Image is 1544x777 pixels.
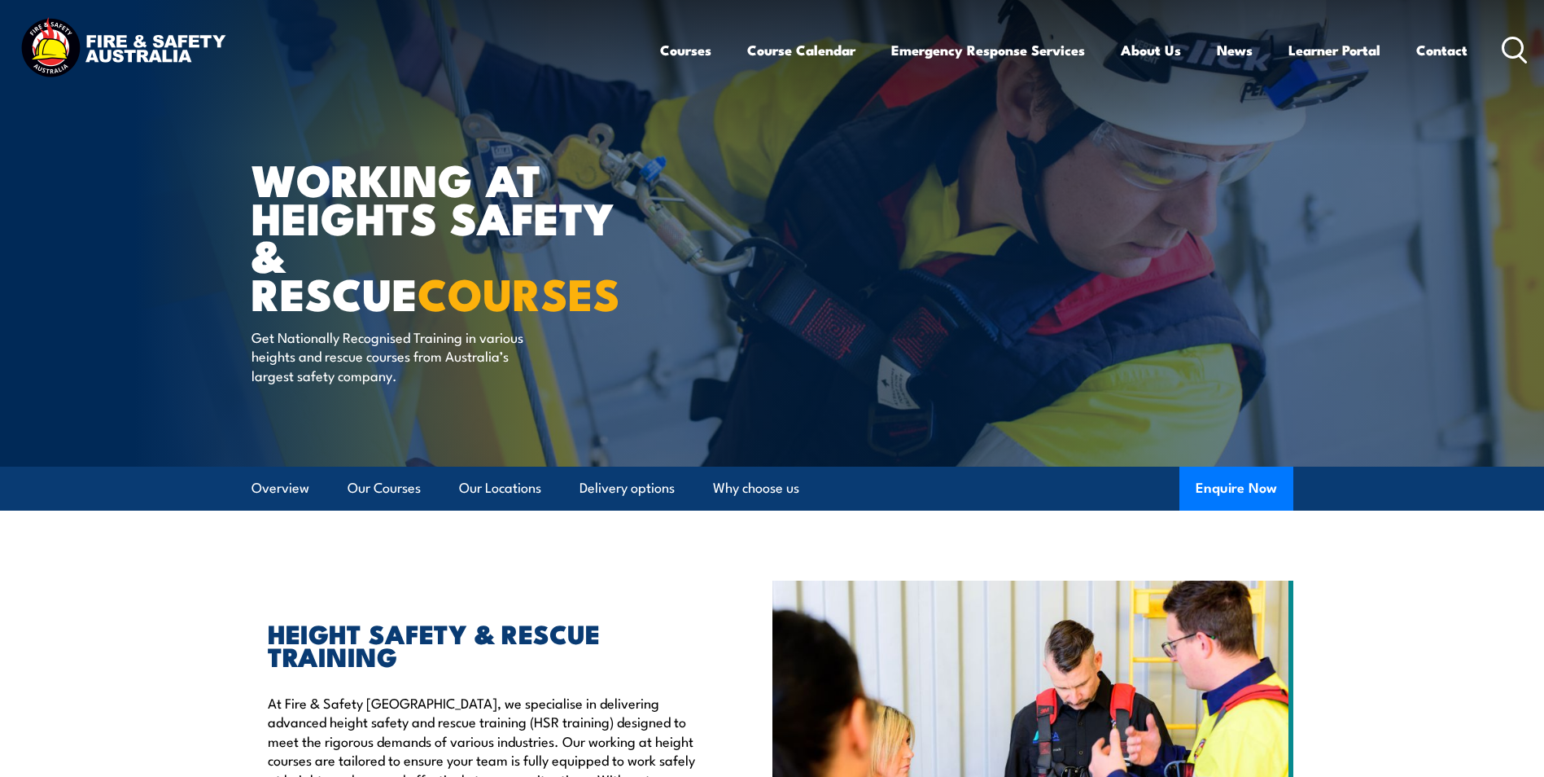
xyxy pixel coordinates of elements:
[891,29,1085,72] a: Emergency Response Services
[252,327,549,384] p: Get Nationally Recognised Training in various heights and rescue courses from Australia’s largest...
[252,467,309,510] a: Overview
[747,29,855,72] a: Course Calendar
[713,467,799,510] a: Why choose us
[1121,29,1181,72] a: About Us
[1179,467,1293,511] button: Enquire Now
[268,621,698,667] h2: HEIGHT SAFETY & RESCUE TRAINING
[1288,29,1380,72] a: Learner Portal
[660,29,711,72] a: Courses
[580,467,675,510] a: Delivery options
[1416,29,1467,72] a: Contact
[252,160,654,312] h1: WORKING AT HEIGHTS SAFETY & RESCUE
[418,258,620,326] strong: COURSES
[459,467,541,510] a: Our Locations
[1217,29,1253,72] a: News
[348,467,421,510] a: Our Courses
